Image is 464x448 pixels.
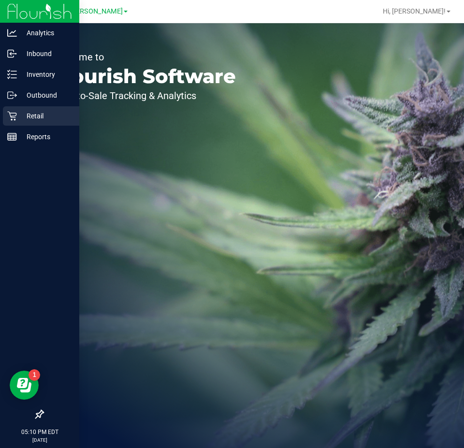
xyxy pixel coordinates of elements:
[70,7,123,15] span: [PERSON_NAME]
[7,28,17,38] inline-svg: Analytics
[7,70,17,79] inline-svg: Inventory
[29,369,40,381] iframe: Resource center unread badge
[52,52,236,62] p: Welcome to
[7,49,17,58] inline-svg: Inbound
[52,67,236,86] p: Flourish Software
[17,110,75,122] p: Retail
[17,89,75,101] p: Outbound
[17,27,75,39] p: Analytics
[7,111,17,121] inline-svg: Retail
[7,90,17,100] inline-svg: Outbound
[17,48,75,59] p: Inbound
[17,69,75,80] p: Inventory
[52,91,236,101] p: Seed-to-Sale Tracking & Analytics
[4,428,75,436] p: 05:10 PM EDT
[4,436,75,444] p: [DATE]
[7,132,17,142] inline-svg: Reports
[17,131,75,143] p: Reports
[10,371,39,400] iframe: Resource center
[383,7,446,15] span: Hi, [PERSON_NAME]!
